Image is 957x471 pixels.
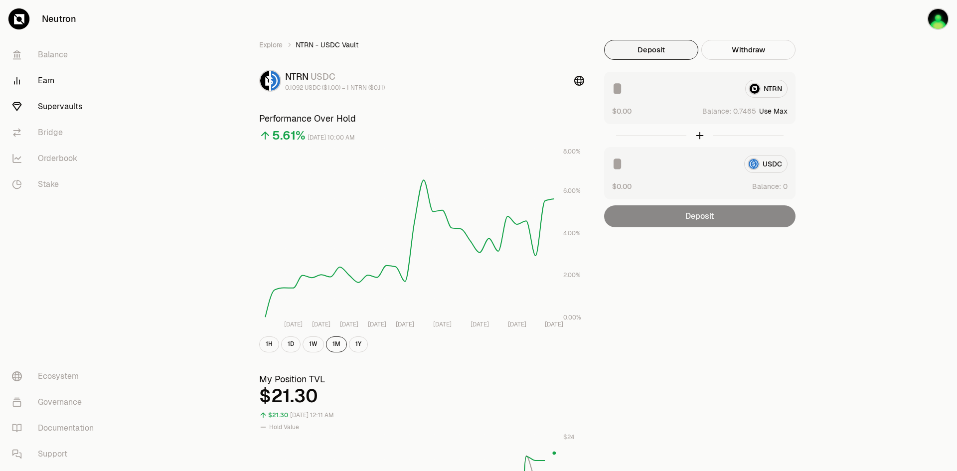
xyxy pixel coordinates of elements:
a: Stake [4,171,108,197]
a: Support [4,441,108,467]
a: Governance [4,389,108,415]
div: 5.61% [272,128,306,144]
h3: My Position TVL [259,372,584,386]
div: $21.30 [268,410,288,421]
button: 1M [326,336,347,352]
div: [DATE] 10:00 AM [308,132,355,144]
tspan: [DATE] [545,320,563,328]
button: Use Max [759,106,788,116]
button: $0.00 [612,181,632,191]
a: Orderbook [4,146,108,171]
tspan: 2.00% [563,271,581,279]
tspan: 4.00% [563,229,581,237]
button: 1D [281,336,301,352]
button: Withdraw [701,40,796,60]
tspan: 6.00% [563,187,581,195]
button: 1H [259,336,279,352]
a: Documentation [4,415,108,441]
div: [DATE] 12:11 AM [290,410,334,421]
tspan: [DATE] [471,320,489,328]
tspan: [DATE] [284,320,303,328]
tspan: 0.00% [563,314,581,321]
span: Balance: [702,106,731,116]
tspan: [DATE] [433,320,452,328]
div: $21.30 [259,386,584,406]
a: Earn [4,68,108,94]
img: USDC Logo [271,71,280,91]
button: 1W [303,336,324,352]
img: NTRN Logo [260,71,269,91]
img: Gee min [928,9,948,29]
a: Supervaults [4,94,108,120]
tspan: [DATE] [396,320,414,328]
button: 1Y [349,336,368,352]
tspan: [DATE] [368,320,386,328]
h3: Performance Over Hold [259,112,584,126]
span: USDC [311,71,335,82]
tspan: [DATE] [312,320,330,328]
a: Ecosystem [4,363,108,389]
tspan: [DATE] [508,320,526,328]
span: NTRN - USDC Vault [296,40,358,50]
span: Balance: [752,181,781,191]
nav: breadcrumb [259,40,584,50]
a: Explore [259,40,283,50]
span: Hold Value [269,423,299,431]
a: Balance [4,42,108,68]
button: Deposit [604,40,698,60]
button: $0.00 [612,106,632,116]
tspan: $24 [563,433,574,441]
div: NTRN [285,70,385,84]
tspan: 8.00% [563,148,581,156]
tspan: [DATE] [340,320,358,328]
a: Bridge [4,120,108,146]
div: 0.1092 USDC ($1.00) = 1 NTRN ($0.11) [285,84,385,92]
